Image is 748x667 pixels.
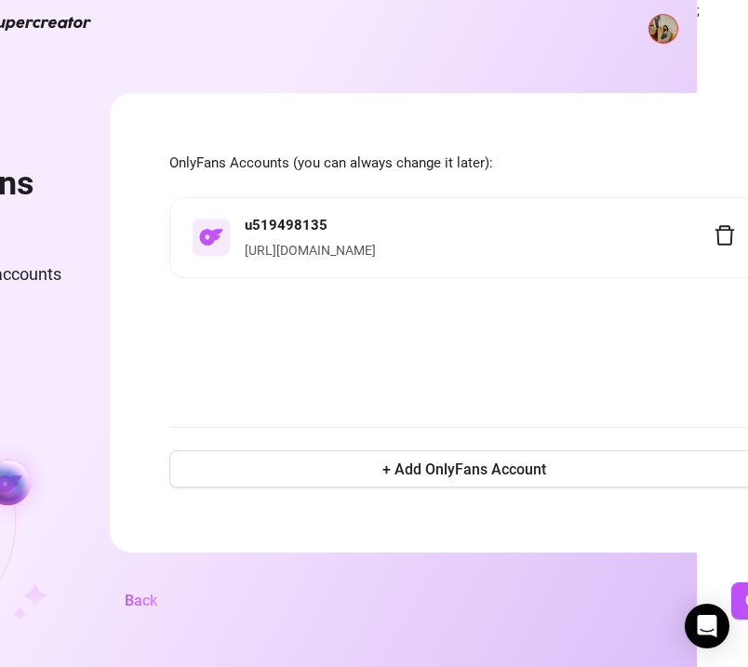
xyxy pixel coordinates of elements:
span: Back [125,592,157,609]
span: + Add OnlyFans Account [382,460,546,478]
button: Back [110,582,172,620]
a: [URL][DOMAIN_NAME] [245,243,376,258]
span: delete [714,224,736,247]
strong: u519498135 [245,217,327,233]
div: Open Intercom Messenger [685,604,729,648]
img: ACg8ocIz5ZXe6TY8WeAmSmGKYb-ONR6oRxjt012mqMNYSdD7efM2NZvH=s96-c [649,15,677,43]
